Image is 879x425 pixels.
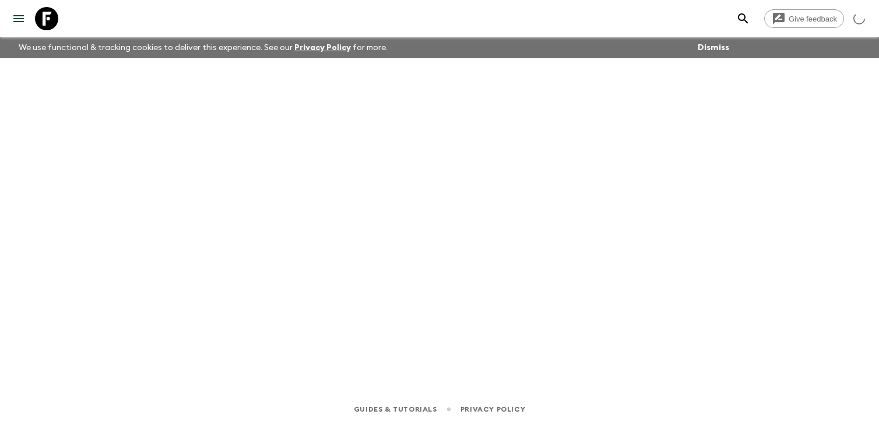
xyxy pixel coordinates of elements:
p: We use functional & tracking cookies to deliver this experience. See our for more. [14,37,392,58]
button: search adventures [732,7,755,30]
a: Give feedback [764,9,844,28]
span: Give feedback [782,15,843,23]
a: Guides & Tutorials [354,403,437,416]
a: Privacy Policy [294,44,351,52]
a: Privacy Policy [460,403,525,416]
button: menu [7,7,30,30]
button: Dismiss [695,40,732,56]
